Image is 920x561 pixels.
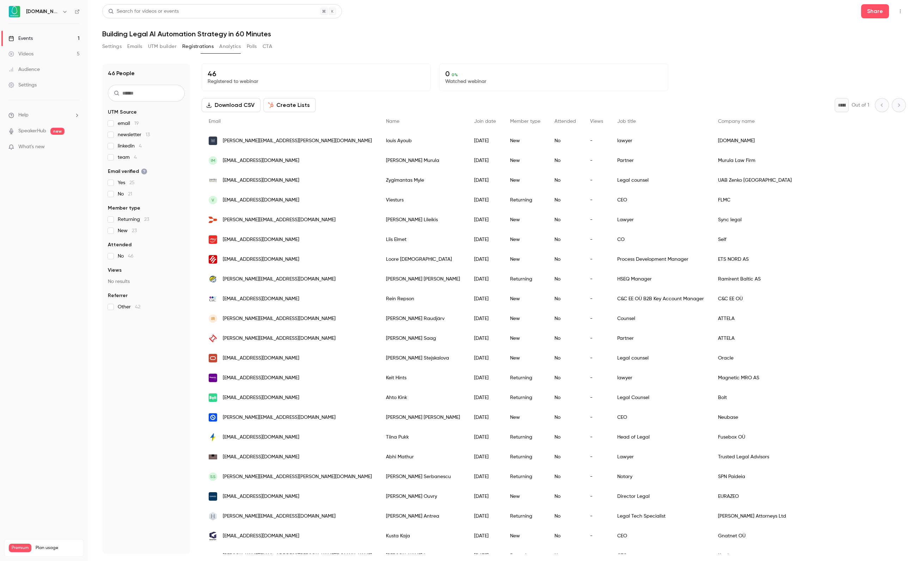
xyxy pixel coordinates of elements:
[247,41,257,52] button: Polls
[503,269,547,289] div: Returning
[610,131,711,151] div: lawyer
[583,427,610,447] div: -
[209,255,217,264] img: etsnord.com
[583,249,610,269] div: -
[610,289,711,309] div: C&C EE OÜ B2B Key Account Manager
[8,35,33,42] div: Events
[379,526,467,546] div: Kusta Kaja
[467,230,503,249] div: [DATE]
[583,131,610,151] div: -
[379,408,467,427] div: [PERSON_NAME] [PERSON_NAME]
[467,467,503,487] div: [DATE]
[503,467,547,487] div: Returning
[467,526,503,546] div: [DATE]
[118,253,134,260] span: No
[379,427,467,447] div: Tiina Pukk
[102,41,122,52] button: Settings
[379,230,467,249] div: Liis Elmet
[503,170,547,190] div: New
[547,487,583,506] div: No
[210,473,216,480] span: SS
[445,70,662,78] p: 0
[583,447,610,467] div: -
[583,388,610,408] div: -
[467,249,503,269] div: [DATE]
[583,289,610,309] div: -
[547,131,583,151] div: No
[223,355,299,362] span: [EMAIL_ADDRESS][DOMAIN_NAME]
[503,131,547,151] div: New
[547,427,583,447] div: No
[379,289,467,309] div: Rein Repson
[209,512,217,520] img: hannessnellman.com
[209,374,217,382] img: magneticgroup.co
[610,170,711,190] div: Legal counsel
[144,217,149,222] span: 23
[503,289,547,309] div: New
[108,109,185,310] section: facet-groups
[129,180,135,185] span: 25
[583,368,610,388] div: -
[26,8,59,15] h6: [DOMAIN_NAME]
[590,119,603,124] span: Views
[610,487,711,506] div: Director Legal
[503,249,547,269] div: New
[209,354,217,362] img: oracle.com
[108,109,137,116] span: UTM Source
[108,69,135,78] h1: 46 People
[467,447,503,467] div: [DATE]
[547,309,583,328] div: No
[379,131,467,151] div: louis Ayoub
[209,137,217,145] img: mancipatio.net
[467,289,503,309] div: [DATE]
[503,487,547,506] div: New
[547,467,583,487] div: No
[223,295,299,303] span: [EMAIL_ADDRESS][DOMAIN_NAME]
[127,41,142,52] button: Emails
[209,216,217,224] img: sync.legal
[209,176,217,185] img: zenkoint.com
[467,348,503,368] div: [DATE]
[452,72,458,77] span: 0 %
[146,132,150,137] span: 13
[617,119,636,124] span: Job title
[108,168,147,175] span: Email verified
[118,131,150,138] span: newsletter
[610,328,711,348] div: Partner
[379,309,467,328] div: [PERSON_NAME] Raudjärv
[118,143,142,150] span: linkedin
[583,170,610,190] div: -
[18,111,29,119] span: Help
[467,309,503,328] div: [DATE]
[379,368,467,388] div: Keit Hints
[134,155,137,160] span: 4
[379,388,467,408] div: Ahto Kink
[9,6,20,17] img: Avokaado.io
[861,4,889,18] button: Share
[583,348,610,368] div: -
[503,447,547,467] div: Returning
[379,447,467,467] div: Abhi Mathur
[182,41,214,52] button: Registrations
[467,151,503,170] div: [DATE]
[8,82,37,89] div: Settings
[108,8,179,15] div: Search for videos or events
[583,151,610,170] div: -
[547,328,583,348] div: No
[118,120,139,127] span: email
[223,216,336,224] span: [PERSON_NAME][EMAIL_ADDRESS][DOMAIN_NAME]
[610,210,711,230] div: Lawyer
[50,128,65,135] span: new
[209,119,221,124] span: Email
[379,151,467,170] div: [PERSON_NAME] Murula
[610,368,711,388] div: lawyer
[102,30,906,38] h1: Building Legal AI Automation Strategy in 60 Minutes
[223,394,299,402] span: [EMAIL_ADDRESS][DOMAIN_NAME]
[547,230,583,249] div: No
[128,192,132,197] span: 21
[118,216,149,223] span: Returning
[467,269,503,289] div: [DATE]
[610,249,711,269] div: Process Development Manager
[223,177,299,184] span: [EMAIL_ADDRESS][DOMAIN_NAME]
[547,269,583,289] div: No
